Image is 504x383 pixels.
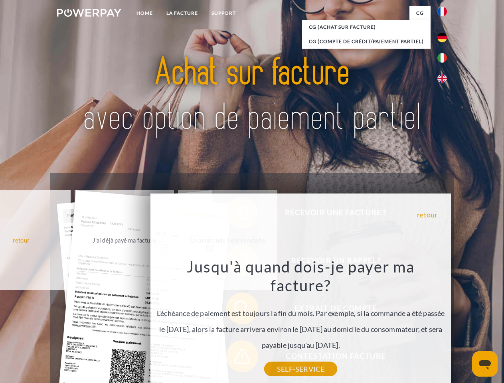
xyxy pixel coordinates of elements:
img: logo-powerpay-white.svg [57,9,121,17]
div: L'échéance de paiement est toujours la fin du mois. Par exemple, si la commande a été passée le [... [155,257,447,369]
a: retour [417,211,437,218]
img: en [437,74,447,83]
img: fr [437,7,447,16]
img: title-powerpay_fr.svg [76,38,428,153]
img: de [437,33,447,42]
h3: Jusqu'à quand dois-je payer ma facture? [155,257,447,295]
iframe: Bouton de lancement de la fenêtre de messagerie [472,351,498,377]
a: SELF-SERVICE [264,362,337,376]
a: CG (Compte de crédit/paiement partiel) [302,34,431,49]
a: CG [409,6,431,20]
a: LA FACTURE [160,6,205,20]
a: Support [205,6,243,20]
a: Home [130,6,160,20]
div: J'ai déjà payé ma facture [79,235,169,245]
img: it [437,53,447,63]
a: CG (achat sur facture) [302,20,431,34]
